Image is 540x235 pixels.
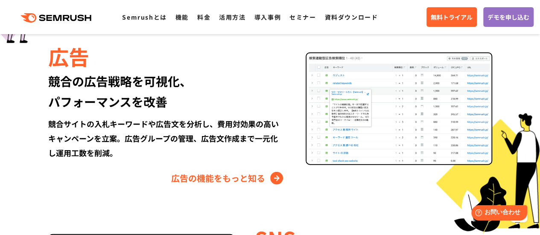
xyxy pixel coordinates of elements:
a: 料金 [197,13,210,21]
span: デモを申し込む [487,12,529,22]
a: 機能 [175,13,189,21]
span: 無料トライアル [431,12,473,22]
div: 広告 [48,42,285,71]
a: 広告の機能をもっと知る [171,171,285,185]
a: 導入事例 [254,13,281,21]
a: 資料ダウンロード [324,13,378,21]
a: 無料トライアル [426,7,477,27]
div: 競合の広告戦略を可視化、 パフォーマンスを改善 [48,71,285,112]
a: デモを申し込む [483,7,534,27]
iframe: Help widget launcher [464,202,531,226]
a: 活用方法 [219,13,245,21]
a: セミナー [289,13,316,21]
div: 競合サイトの入札キーワードや広告文を分析し、費用対効果の高いキャンペーンを立案。広告グループの管理、広告文作成まで一元化し運用工数を削減。 [48,116,285,160]
a: Semrushとは [122,13,166,21]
